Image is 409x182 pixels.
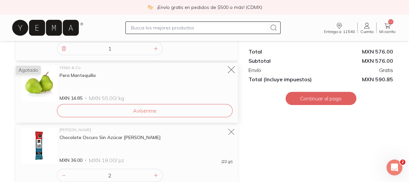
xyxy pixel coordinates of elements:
span: MXN 18.00 / pz [89,157,124,164]
p: ¡Envío gratis en pedidos de $500 o más! (CDMX) [157,4,262,11]
a: Chocolate Oscuro Sin Azúcar Picard[PERSON_NAME]Chocolate Oscuro Sin Azúcar [PERSON_NAME]MXN 36.00... [21,128,233,164]
button: Continuar al pago [286,92,356,105]
img: Pera Mantequilla [21,66,57,101]
span: 2 [400,160,405,165]
a: 12Mi carrito [377,22,398,34]
div: MXN 576.00 [321,48,393,55]
div: Total (Incluye impuestos) [249,76,321,83]
span: 12 [388,19,393,24]
span: (22 gr) [221,160,233,164]
div: Subtotal [249,57,321,64]
div: Gratis [321,67,393,73]
img: Chocolate Oscuro Sin Azúcar Picard [21,128,57,164]
span: Mi carrito [379,30,396,34]
button: Avísenme [57,104,233,117]
span: MXN 590.85 [321,76,393,83]
div: Chocolate Oscuro Sin Azúcar [PERSON_NAME] [60,134,233,140]
a: Cuenta [358,22,376,34]
div: [PERSON_NAME] [60,128,233,132]
div: YEMA & Co [60,66,233,70]
input: Busca los mejores productos [131,24,267,32]
span: Agotado [16,66,41,74]
a: Entrega a: 11540 [321,22,357,34]
img: check [147,4,153,10]
span: Cuenta [360,30,374,34]
iframe: Intercom live chat [386,160,402,175]
span: MXN 36.00 [60,157,82,164]
div: MXN 576.00 [321,57,393,64]
span: MXN 55.00 / kg [89,95,124,101]
a: Pera MantequillaYEMA & CoPera MantequillaMXN 14.85MXN 55.00/ kg [21,66,233,101]
div: Envío [249,67,321,73]
div: Pera Mantequilla [60,72,233,78]
span: Entrega a: 11540 [324,30,355,34]
span: MXN 14.85 [60,95,82,101]
div: Total [249,48,321,55]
